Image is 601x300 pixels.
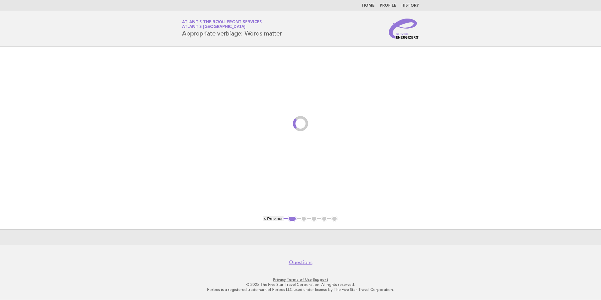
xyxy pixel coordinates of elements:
h1: Appropriate verbiage: Words matter [182,20,282,37]
a: History [401,4,419,8]
a: Profile [380,4,396,8]
a: Questions [289,259,312,266]
a: Home [362,4,375,8]
span: Atlantis [GEOGRAPHIC_DATA] [182,25,245,29]
a: Atlantis The Royal Front ServicesAtlantis [GEOGRAPHIC_DATA] [182,20,262,29]
img: Service Energizers [389,19,419,39]
p: Forbes is a registered trademark of Forbes LLC used under license by The Five Star Travel Corpora... [108,287,493,292]
a: Support [313,277,328,282]
p: · · [108,277,493,282]
p: © 2025 The Five Star Travel Corporation. All rights reserved. [108,282,493,287]
a: Terms of Use [287,277,312,282]
a: Privacy [273,277,286,282]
